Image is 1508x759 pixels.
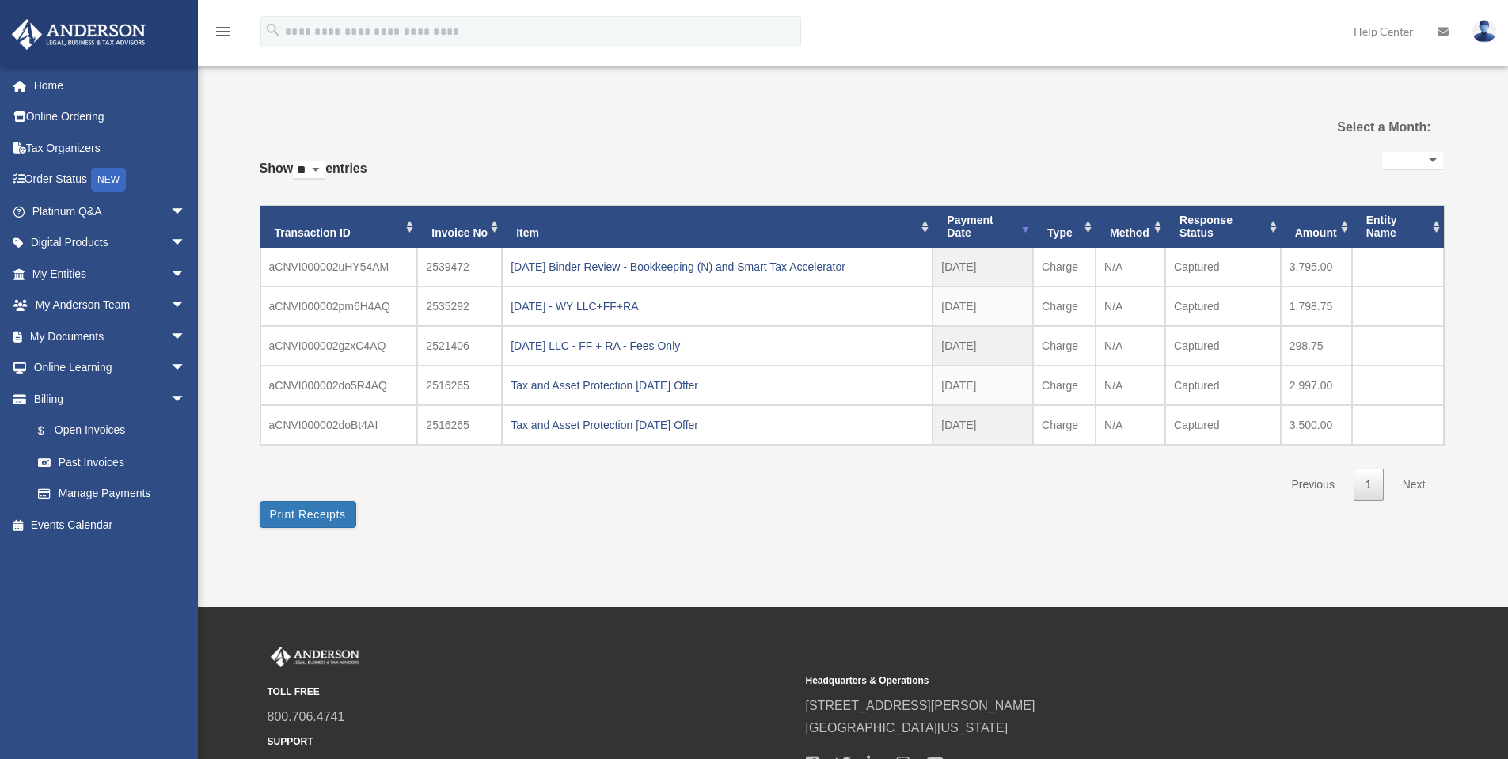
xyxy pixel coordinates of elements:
img: User Pic [1472,20,1496,43]
a: menu [214,28,233,41]
a: Home [11,70,210,101]
a: Past Invoices [22,446,202,478]
th: Response Status: activate to sort column ascending [1165,206,1281,249]
a: Platinum Q&Aarrow_drop_down [11,195,210,227]
td: [DATE] [933,326,1033,366]
a: Billingarrow_drop_down [11,383,210,415]
a: $Open Invoices [22,415,210,447]
label: Select a Month: [1257,116,1430,139]
small: TOLL FREE [268,684,795,700]
span: arrow_drop_down [170,227,202,260]
td: [DATE] [933,366,1033,405]
a: Tax Organizers [11,132,210,164]
th: Type: activate to sort column ascending [1033,206,1096,249]
td: 1,798.75 [1281,287,1352,326]
td: N/A [1096,287,1165,326]
td: aCNVI000002pm6H4AQ [260,287,418,326]
td: Charge [1033,326,1096,366]
td: 2535292 [417,287,502,326]
span: arrow_drop_down [170,321,202,353]
td: [DATE] [933,287,1033,326]
td: 2516265 [417,405,502,445]
div: NEW [91,168,126,192]
img: Anderson Advisors Platinum Portal [7,19,150,50]
td: Captured [1165,287,1281,326]
a: Events Calendar [11,509,210,541]
div: Tax and Asset Protection [DATE] Offer [511,414,924,436]
td: N/A [1096,405,1165,445]
td: 3,795.00 [1281,248,1352,287]
img: Anderson Advisors Platinum Portal [268,647,363,667]
div: [DATE] - WY LLC+FF+RA [511,295,924,317]
td: Captured [1165,405,1281,445]
a: Online Learningarrow_drop_down [11,352,210,384]
small: SUPPORT [268,734,795,750]
th: Invoice No: activate to sort column ascending [417,206,502,249]
td: N/A [1096,366,1165,405]
td: Captured [1165,326,1281,366]
a: 1 [1354,469,1384,501]
td: 2,997.00 [1281,366,1352,405]
span: arrow_drop_down [170,352,202,385]
a: My Anderson Teamarrow_drop_down [11,290,210,321]
td: N/A [1096,248,1165,287]
a: My Entitiesarrow_drop_down [11,258,210,290]
td: aCNVI000002gzxC4AQ [260,326,418,366]
div: Tax and Asset Protection [DATE] Offer [511,374,924,397]
span: arrow_drop_down [170,195,202,228]
td: 2539472 [417,248,502,287]
td: 2516265 [417,366,502,405]
td: aCNVI000002do5R4AQ [260,366,418,405]
span: arrow_drop_down [170,290,202,322]
i: search [264,21,282,39]
button: Print Receipts [260,501,356,528]
td: Charge [1033,248,1096,287]
small: Headquarters & Operations [806,673,1333,689]
td: 298.75 [1281,326,1352,366]
th: Amount: activate to sort column ascending [1281,206,1352,249]
td: Captured [1165,248,1281,287]
td: Charge [1033,405,1096,445]
td: aCNVI000002doBt4AI [260,405,418,445]
td: Charge [1033,366,1096,405]
a: Previous [1279,469,1346,501]
div: [DATE] Binder Review - Bookkeeping (N) and Smart Tax Accelerator [511,256,924,278]
td: N/A [1096,326,1165,366]
a: Digital Productsarrow_drop_down [11,227,210,259]
a: Order StatusNEW [11,164,210,196]
th: Item: activate to sort column ascending [502,206,933,249]
a: Manage Payments [22,478,210,510]
td: Charge [1033,287,1096,326]
a: My Documentsarrow_drop_down [11,321,210,352]
a: [GEOGRAPHIC_DATA][US_STATE] [806,721,1008,734]
th: Payment Date: activate to sort column ascending [933,206,1033,249]
a: Online Ordering [11,101,210,133]
i: menu [214,22,233,41]
th: Transaction ID: activate to sort column ascending [260,206,418,249]
th: Method: activate to sort column ascending [1096,206,1165,249]
span: arrow_drop_down [170,258,202,290]
td: aCNVI000002uHY54AM [260,248,418,287]
span: $ [47,421,55,441]
td: Captured [1165,366,1281,405]
a: Next [1391,469,1438,501]
th: Entity Name: activate to sort column ascending [1352,206,1444,249]
td: 2521406 [417,326,502,366]
td: [DATE] [933,405,1033,445]
a: 800.706.4741 [268,710,345,723]
select: Showentries [293,161,325,180]
td: [DATE] [933,248,1033,287]
td: 3,500.00 [1281,405,1352,445]
span: arrow_drop_down [170,383,202,416]
label: Show entries [260,157,367,195]
a: [STREET_ADDRESS][PERSON_NAME] [806,699,1035,712]
div: [DATE] LLC - FF + RA - Fees Only [511,335,924,357]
